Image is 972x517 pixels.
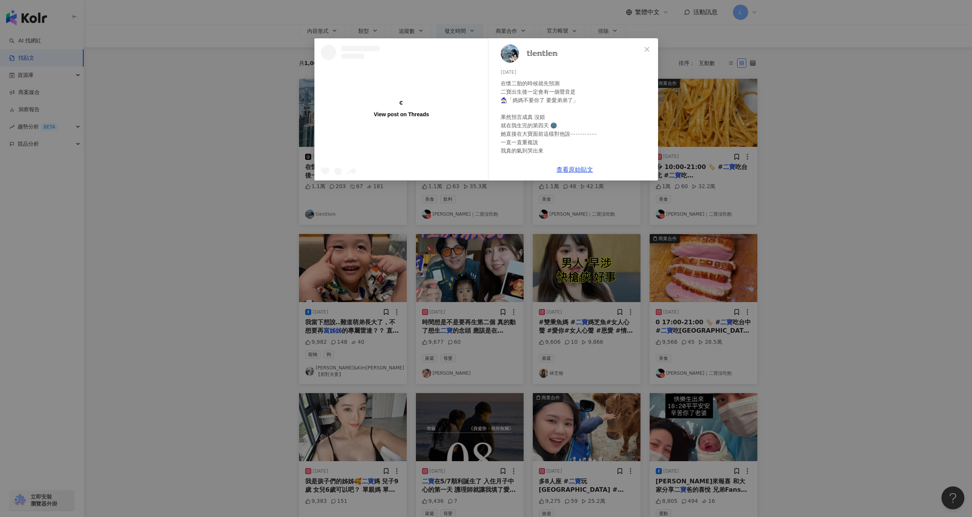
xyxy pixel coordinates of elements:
div: 在懷二胎的時候就先預測 二寶出生後一定會有一個聲音是 ‍🧙🏻‍♀️「媽媽不要你了 要愛弟弟了」 果然預言成真 沒錯 就在我生完的第四天 🌚 她直接在大寶面前這樣對他說⋯⋯⋯⋯⋯ 一直一直重複說 ... [501,79,652,189]
a: KOL Avatar𝕥𝕚𝕖𝕟𝕥𝕚𝕖𝕟 [501,44,641,63]
div: [DATE] [501,69,652,76]
span: close [644,46,650,52]
img: KOL Avatar [501,44,519,63]
button: Close [639,42,655,57]
span: 𝕥𝕚𝕖𝕟𝕥𝕚𝕖𝕟 [527,48,558,59]
a: View post on Threads [315,39,488,180]
div: View post on Threads [374,111,429,118]
a: 查看原始貼文 [556,166,593,173]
